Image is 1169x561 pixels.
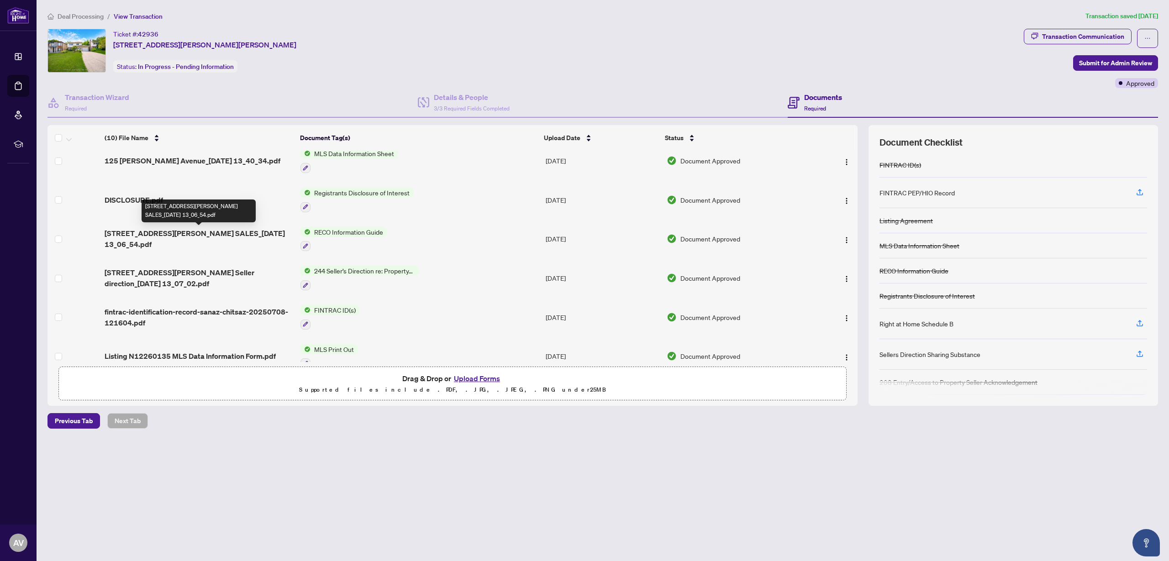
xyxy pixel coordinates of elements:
button: Logo [839,349,854,363]
h4: Transaction Wizard [65,92,129,103]
span: Deal Processing [58,12,104,21]
span: Drag & Drop orUpload FormsSupported files include .PDF, .JPG, .JPEG, .PNG under25MB [59,367,846,401]
span: Document Approved [680,312,740,322]
button: Logo [839,193,854,207]
span: DISCLOSURE.pdf [105,194,163,205]
button: Submit for Admin Review [1073,55,1158,71]
button: Status IconRegistrants Disclosure of Interest [300,188,413,212]
span: Listing N12260135 MLS Data Information Form.pdf [105,351,276,362]
img: Document Status [667,195,677,205]
span: Upload Date [544,133,580,143]
img: Status Icon [300,188,311,198]
div: 208 Entry/Access to Property Seller Acknowledgement [879,377,1037,387]
button: Status IconRECO Information Guide [300,227,387,252]
div: Status: [113,60,237,73]
img: Logo [843,197,850,204]
td: [DATE] [542,180,663,220]
span: View Transaction [114,12,163,21]
span: 125 [PERSON_NAME] Avenue_[DATE] 13_40_34.pdf [105,155,280,166]
h4: Documents [804,92,842,103]
span: home [47,13,54,20]
img: Status Icon [300,344,311,354]
td: [DATE] [542,298,663,337]
span: Required [65,105,87,112]
td: [DATE] [542,337,663,376]
span: 3/3 Required Fields Completed [434,105,510,112]
button: Logo [839,310,854,325]
div: RECO Information Guide [879,266,948,276]
img: Document Status [667,234,677,244]
div: Right at Home Schedule B [879,319,953,329]
div: Listing Agreement [879,215,933,225]
button: Previous Tab [47,413,100,429]
span: MLS Print Out [311,344,358,354]
img: logo [7,7,29,24]
span: fintrac-identification-record-sanaz-chitsaz-20250708-121604.pdf [105,306,293,328]
span: Document Approved [680,351,740,361]
span: Registrants Disclosure of Interest [311,188,413,198]
button: Status Icon244 Seller’s Direction re: Property/Offers [300,266,419,290]
td: [DATE] [542,141,663,180]
span: AV [13,536,24,549]
span: [STREET_ADDRESS][PERSON_NAME][PERSON_NAME] [113,39,296,50]
button: Next Tab [107,413,148,429]
img: Status Icon [300,305,311,315]
div: MLS Data Information Sheet [879,241,959,251]
span: [STREET_ADDRESS][PERSON_NAME] Seller direction_[DATE] 13_07_02.pdf [105,267,293,289]
img: Document Status [667,312,677,322]
button: Transaction Communication [1024,29,1132,44]
span: (10) File Name [105,133,148,143]
img: Logo [843,236,850,244]
div: FINTRAC PEP/HIO Record [879,188,955,198]
img: Status Icon [300,266,311,276]
th: Upload Date [540,125,661,151]
img: Logo [843,275,850,283]
div: FINTRAC ID(s) [879,160,921,170]
th: Status [661,125,812,151]
img: Status Icon [300,148,311,158]
div: Ticket #: [113,29,158,39]
button: Logo [839,231,854,246]
span: Submit for Admin Review [1079,56,1152,70]
div: [STREET_ADDRESS][PERSON_NAME] SALES_[DATE] 13_06_54.pdf [142,199,256,222]
button: Open asap [1132,529,1160,556]
li: / [107,11,110,21]
span: In Progress - Pending Information [138,63,234,71]
button: Upload Forms [451,372,503,384]
span: Approved [1126,78,1154,88]
button: Status IconFINTRAC ID(s) [300,305,359,330]
span: [STREET_ADDRESS][PERSON_NAME] SALES_[DATE] 13_06_54.pdf [105,228,293,250]
img: Logo [843,315,850,322]
span: Status [665,133,684,143]
span: Document Approved [680,156,740,166]
span: Required [804,105,826,112]
span: MLS Data Information Sheet [311,148,398,158]
p: Supported files include .PDF, .JPG, .JPEG, .PNG under 25 MB [64,384,841,395]
img: Logo [843,354,850,361]
span: RECO Information Guide [311,227,387,237]
button: Logo [839,153,854,168]
span: Document Checklist [879,136,963,149]
img: Document Status [667,156,677,166]
span: 42936 [138,30,158,38]
div: Sellers Direction Sharing Substance [879,349,980,359]
span: 244 Seller’s Direction re: Property/Offers [311,266,419,276]
button: Logo [839,271,854,285]
td: [DATE] [542,258,663,298]
img: Logo [843,158,850,166]
span: FINTRAC ID(s) [311,305,359,315]
h4: Details & People [434,92,510,103]
span: ellipsis [1144,35,1151,42]
div: Registrants Disclosure of Interest [879,291,975,301]
article: Transaction saved [DATE] [1085,11,1158,21]
span: Document Approved [680,273,740,283]
th: Document Tag(s) [296,125,541,151]
img: Document Status [667,273,677,283]
img: Document Status [667,351,677,361]
span: Document Approved [680,195,740,205]
img: Status Icon [300,227,311,237]
th: (10) File Name [101,125,296,151]
div: Transaction Communication [1042,29,1124,44]
button: Status IconMLS Print Out [300,344,358,369]
td: [DATE] [542,220,663,259]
